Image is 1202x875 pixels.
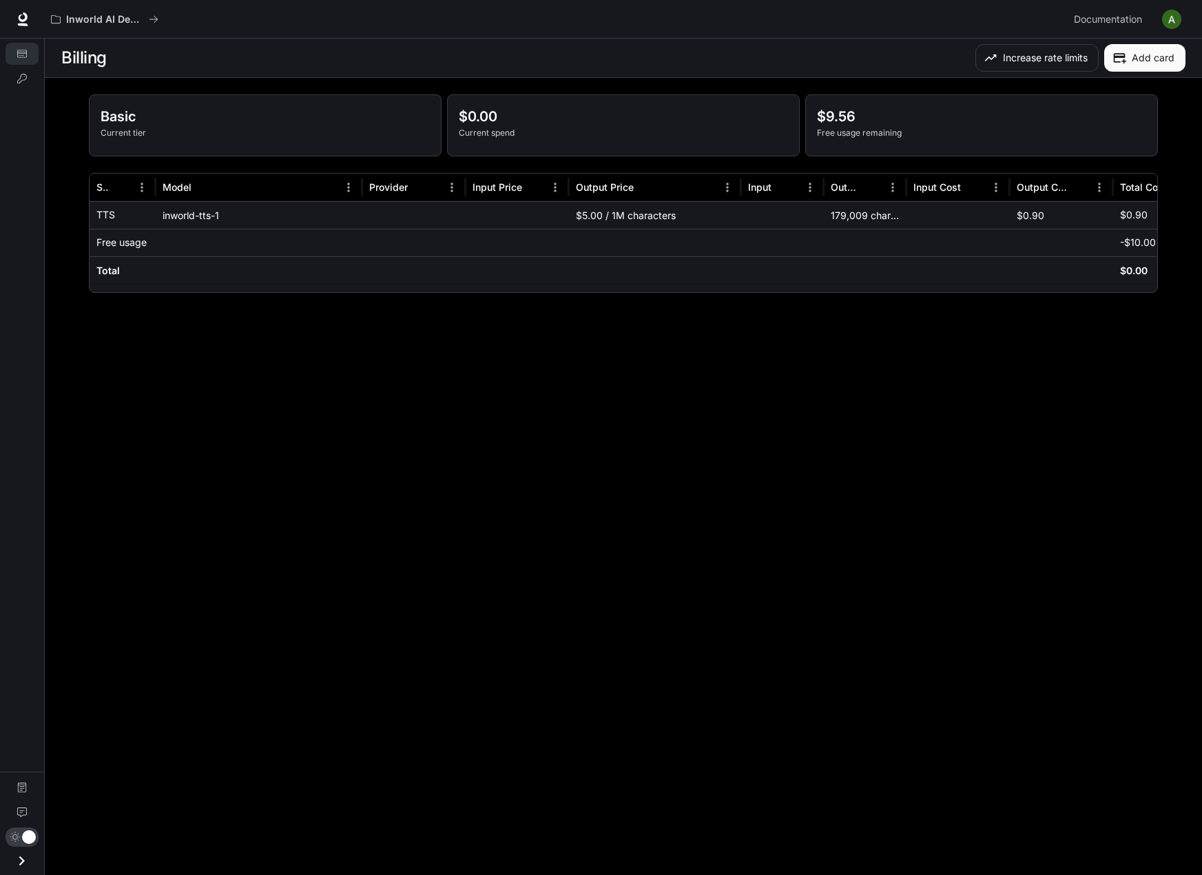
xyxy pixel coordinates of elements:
[975,44,1099,72] button: Increase rate limits
[193,177,214,198] button: Sort
[6,43,39,65] a: Billing
[132,177,152,198] button: Menu
[409,177,430,198] button: Sort
[1162,10,1181,29] img: User avatar
[1017,181,1067,193] div: Output Cost
[1068,6,1152,33] a: Documentation
[545,177,566,198] button: Menu
[1074,11,1142,28] span: Documentation
[824,201,906,229] div: 179,009 characters
[1010,201,1113,229] div: $0.90
[96,181,110,193] div: Service
[635,177,656,198] button: Sort
[962,177,983,198] button: Sort
[369,181,408,193] div: Provider
[96,236,147,249] p: Free usage
[1089,177,1110,198] button: Menu
[748,181,771,193] div: Input
[1068,177,1089,198] button: Sort
[1120,264,1148,278] h6: $0.00
[459,106,788,127] p: $0.00
[576,181,634,193] div: Output Price
[66,14,143,25] p: Inworld AI Demos
[913,181,961,193] div: Input Cost
[111,177,132,198] button: Sort
[459,127,788,139] p: Current spend
[831,181,860,193] div: Output
[524,177,544,198] button: Sort
[22,829,36,844] span: Dark mode toggle
[442,177,462,198] button: Menu
[1120,181,1167,193] div: Total Cost
[817,106,1146,127] p: $9.56
[717,177,738,198] button: Menu
[163,181,191,193] div: Model
[6,776,39,799] a: Documentation
[569,201,741,229] div: $5.00 / 1M characters
[6,68,39,90] a: API Keys
[986,177,1006,198] button: Menu
[1104,44,1185,72] button: Add card
[1120,208,1148,222] p: $0.90
[773,177,794,198] button: Sort
[800,177,820,198] button: Menu
[61,44,107,72] h1: Billing
[882,177,903,198] button: Menu
[1120,236,1156,249] p: -$10.00
[156,201,362,229] div: inworld-tts-1
[96,264,120,278] h6: Total
[96,208,115,222] p: TTS
[101,127,430,139] p: Current tier
[862,177,882,198] button: Sort
[817,127,1146,139] p: Free usage remaining
[1158,6,1185,33] button: User avatar
[45,6,165,33] button: All workspaces
[6,847,37,875] button: Open drawer
[6,801,39,823] a: Feedback
[473,181,522,193] div: Input Price
[338,177,359,198] button: Menu
[101,106,430,127] p: Basic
